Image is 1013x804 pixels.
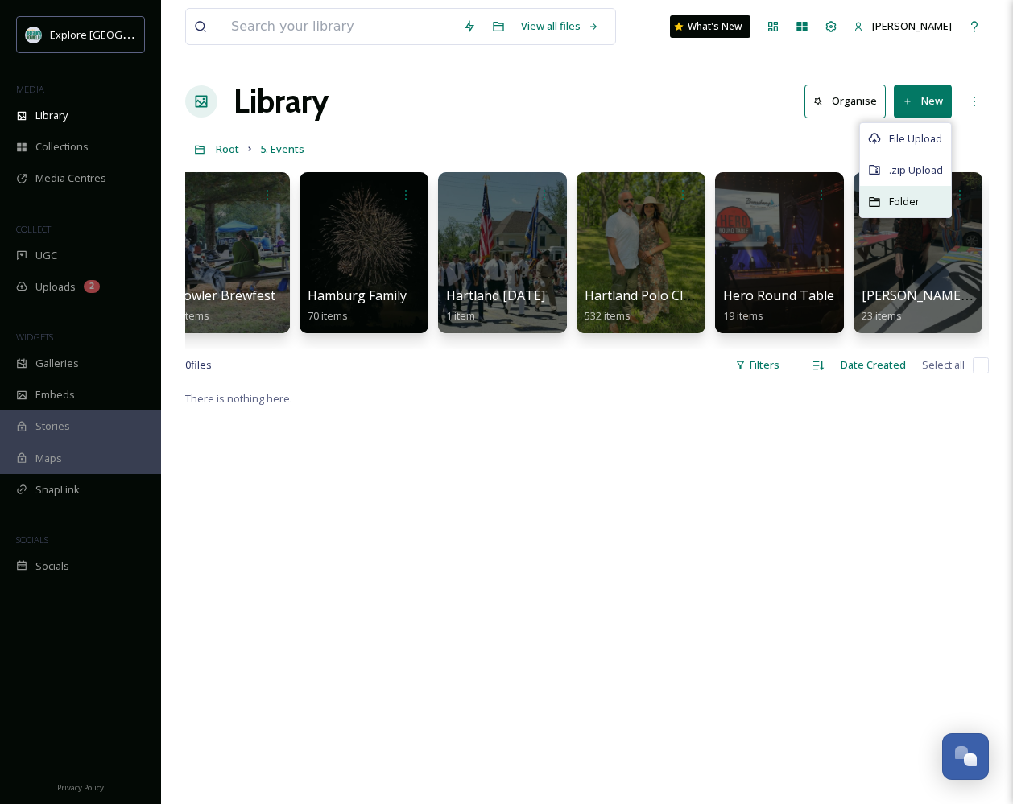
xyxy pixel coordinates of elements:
input: Search your library [223,9,455,44]
span: Select all [922,357,965,373]
span: Growler Brewfest [169,287,275,304]
div: Filters [727,349,788,381]
span: 23 items [862,308,902,323]
span: Hartland Polo Classic [585,287,712,304]
a: Hero Round Table19 items [723,288,834,323]
span: File Upload [889,131,942,146]
span: UGC [35,248,57,263]
span: Library [35,108,68,123]
span: Collections [35,139,89,155]
span: .zip Upload [889,163,943,178]
span: 19 items [723,308,763,323]
a: Growler Brewfest15 items [169,288,275,323]
div: 2 [84,280,100,293]
span: Privacy Policy [57,782,104,793]
span: 5. Events [260,142,304,156]
a: View all files [513,10,607,42]
span: Root [216,142,239,156]
button: Open Chat [942,733,989,780]
span: Uploads [35,279,76,295]
a: 5. Events [260,139,304,159]
span: WIDGETS [16,331,53,343]
a: What's New [670,15,750,38]
span: 70 items [308,308,348,323]
div: Date Created [833,349,914,381]
span: [PERSON_NAME] [872,19,952,33]
span: MEDIA [16,83,44,95]
span: Hero Round Table [723,287,834,304]
button: Organise [804,85,886,118]
span: Galleries [35,356,79,371]
span: SnapLink [35,482,80,497]
img: 67e7af72-b6c8-455a-acf8-98e6fe1b68aa.avif [26,27,42,43]
a: [PERSON_NAME] [846,10,960,42]
a: Hartland Polo Classic532 items [585,288,712,323]
span: 15 items [169,308,209,323]
span: COLLECT [16,223,51,235]
span: There is nothing here. [185,391,292,406]
button: New [894,85,952,118]
span: Folder [889,194,920,209]
span: Media Centres [35,171,106,186]
a: Hartland [DATE]1 item [446,288,545,323]
span: 1 item [446,308,475,323]
span: Socials [35,559,69,574]
span: Hamburg Family Fest [308,287,435,304]
a: Organise [804,85,894,118]
a: Privacy Policy [57,777,104,796]
a: Root [216,139,239,159]
a: Hamburg Family Fest70 items [308,288,435,323]
span: Stories [35,418,70,434]
span: SOCIALS [16,534,48,546]
span: Explore [GEOGRAPHIC_DATA][PERSON_NAME] [50,27,271,42]
span: Hartland [DATE] [446,287,545,304]
span: Maps [35,451,62,466]
a: Library [234,77,329,126]
span: 532 items [585,308,631,323]
span: Embeds [35,387,75,402]
span: 0 file s [185,357,212,373]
